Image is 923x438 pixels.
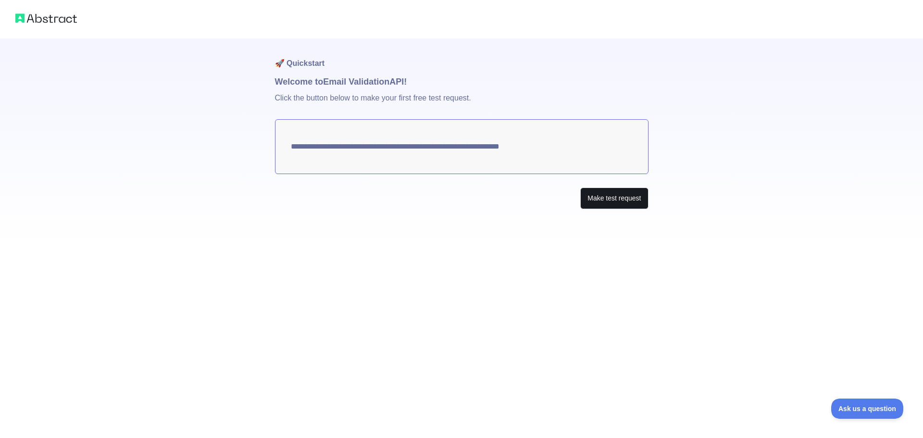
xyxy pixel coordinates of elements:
iframe: Toggle Customer Support [831,399,904,419]
img: Abstract logo [15,12,77,25]
h1: 🚀 Quickstart [275,38,649,75]
p: Click the button below to make your first free test request. [275,88,649,119]
button: Make test request [580,188,648,209]
h1: Welcome to Email Validation API! [275,75,649,88]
